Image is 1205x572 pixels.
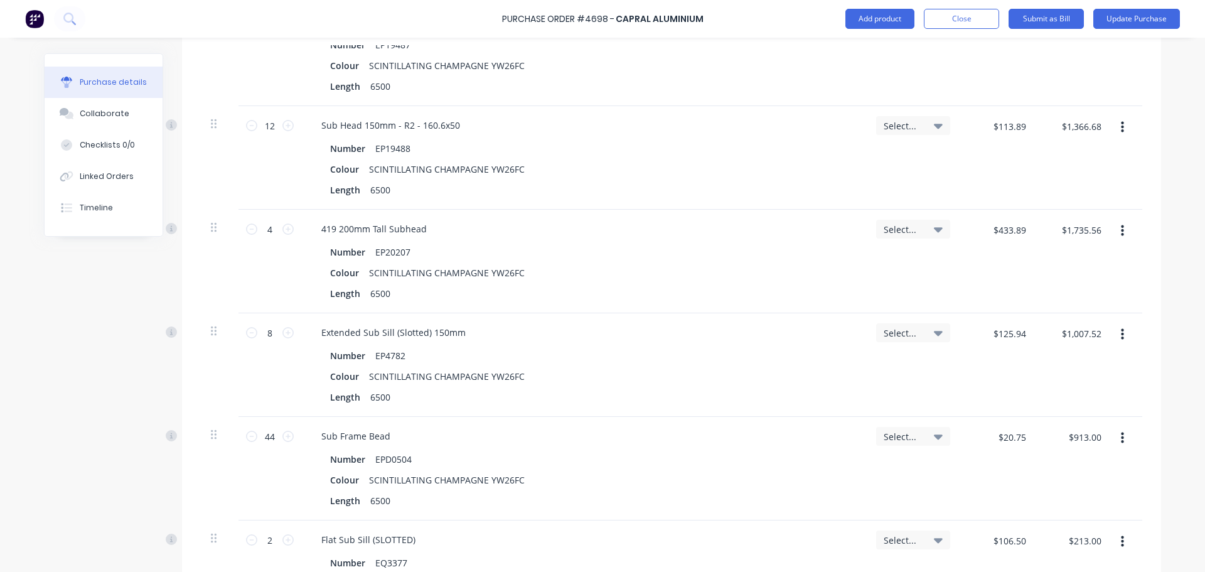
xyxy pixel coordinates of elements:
div: Length [325,492,365,510]
div: Linked Orders [80,171,134,182]
div: Length [325,388,365,406]
div: Number [325,450,370,468]
div: Length [325,284,365,303]
div: Number [325,139,370,158]
div: 6500 [365,284,395,303]
span: Select... [884,534,921,547]
div: SCINTILLATING CHAMPAGNE YW26FC [364,57,530,75]
div: Colour [325,160,364,178]
div: Timeline [80,202,113,213]
button: Timeline [45,192,163,224]
button: Close [924,9,999,29]
div: Number [325,243,370,261]
div: Colour [325,471,364,489]
button: Update Purchase [1093,9,1180,29]
div: Purchase details [80,77,147,88]
div: Number [325,554,370,572]
div: SCINTILLATING CHAMPAGNE YW26FC [364,264,530,282]
div: 6500 [365,492,395,510]
div: EP20207 [370,243,415,261]
button: Checklists 0/0 [45,129,163,161]
img: Factory [25,9,44,28]
span: Select... [884,119,921,132]
div: Colour [325,264,364,282]
button: Submit as Bill [1009,9,1084,29]
button: Collaborate [45,98,163,129]
div: Purchase Order #4698 - [502,13,614,26]
div: 6500 [365,77,395,95]
div: Length [325,77,365,95]
div: Flat Sub Sill (SLOTTED) [311,531,426,549]
div: SCINTILLATING CHAMPAGNE YW26FC [364,160,530,178]
div: Number [325,347,370,365]
div: 419 200mm Tall Subhead [311,220,437,238]
div: Capral Aluminium [616,13,704,26]
div: Colour [325,57,364,75]
div: Checklists 0/0 [80,139,135,151]
div: Sub Head 150mm - R2 - 160.6x50 [311,116,470,134]
div: EP19488 [370,139,415,158]
div: 6500 [365,181,395,199]
div: EPD0504 [370,450,417,468]
div: SCINTILLATING CHAMPAGNE YW26FC [364,471,530,489]
span: Select... [884,223,921,236]
div: Colour [325,367,364,386]
div: Sub Frame Bead [311,427,400,445]
button: Add product [845,9,914,29]
div: 6500 [365,388,395,406]
div: EP4782 [370,347,410,365]
button: Linked Orders [45,161,163,192]
div: Length [325,181,365,199]
span: Select... [884,430,921,443]
div: Extended Sub Sill (Slotted) 150mm [311,323,476,342]
button: Purchase details [45,67,163,98]
span: Select... [884,326,921,340]
div: SCINTILLATING CHAMPAGNE YW26FC [364,367,530,386]
div: Collaborate [80,108,129,119]
div: EQ3377 [370,554,412,572]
